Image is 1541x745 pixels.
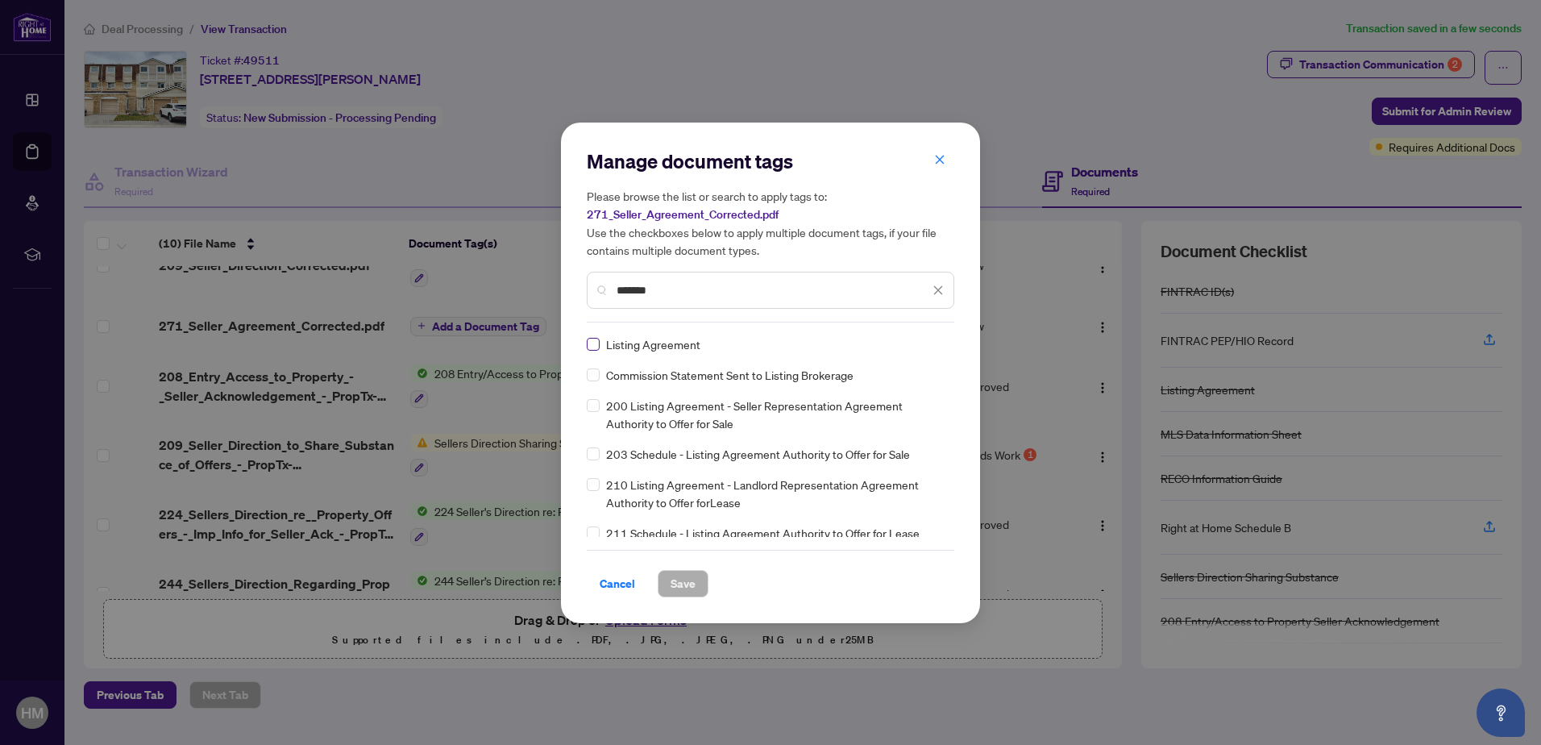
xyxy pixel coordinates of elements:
[587,148,954,174] h2: Manage document tags
[606,335,700,353] span: Listing Agreement
[600,571,635,597] span: Cancel
[606,397,945,432] span: 200 Listing Agreement - Seller Representation Agreement Authority to Offer for Sale
[658,570,708,597] button: Save
[1477,689,1525,737] button: Open asap
[606,524,920,542] span: 211 Schedule - Listing Agreement Authority to Offer for Lease
[587,570,648,597] button: Cancel
[606,445,910,463] span: 203 Schedule - Listing Agreement Authority to Offer for Sale
[587,207,779,222] span: 271_Seller_Agreement_Corrected.pdf
[606,366,854,384] span: Commission Statement Sent to Listing Brokerage
[934,154,945,165] span: close
[606,476,945,511] span: 210 Listing Agreement - Landlord Representation Agreement Authority to Offer forLease
[932,285,944,296] span: close
[587,187,954,259] h5: Please browse the list or search to apply tags to: Use the checkboxes below to apply multiple doc...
